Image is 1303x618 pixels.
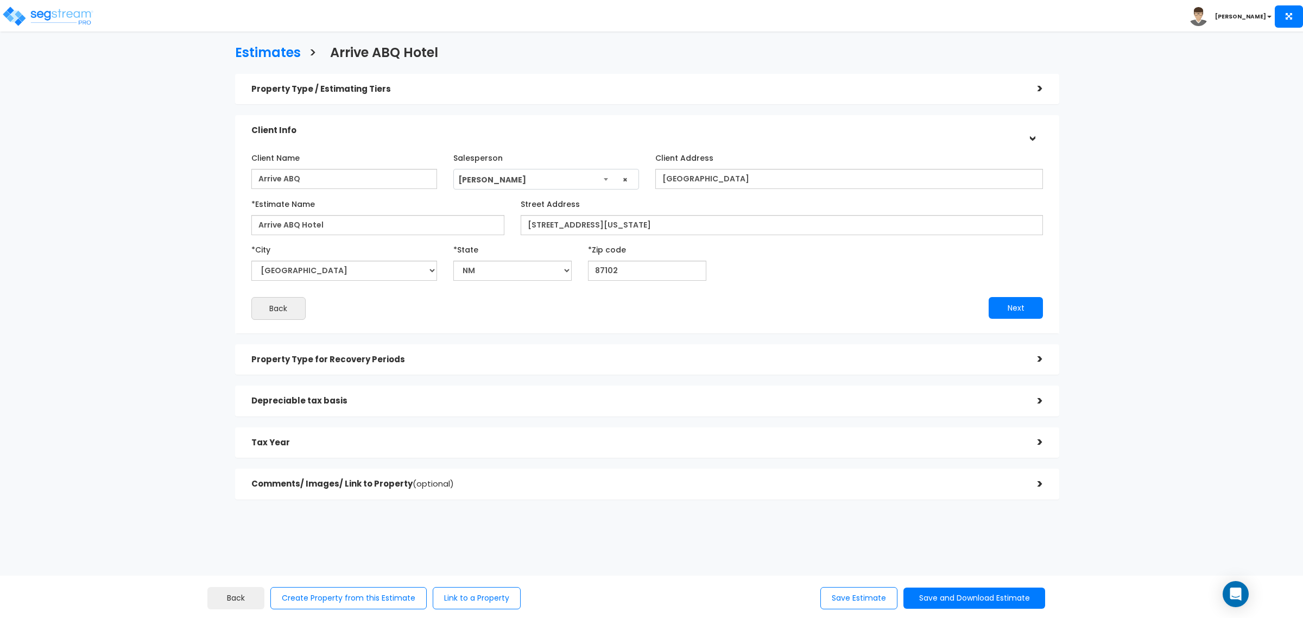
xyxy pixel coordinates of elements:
b: [PERSON_NAME] [1215,12,1266,21]
h3: Arrive ABQ Hotel [330,46,438,62]
label: Client Name [251,149,300,163]
button: Save Estimate [820,587,897,609]
label: *State [453,241,478,255]
h5: Depreciable tax basis [251,396,1021,406]
label: *City [251,241,270,255]
h3: Estimates [235,46,301,62]
label: Salesperson [453,149,503,163]
a: Estimates [227,35,301,68]
img: avatar.png [1189,7,1208,26]
a: Arrive ABQ Hotel [322,35,438,68]
div: > [1021,393,1043,409]
span: Rafael Ferrales [453,169,639,190]
div: > [1021,434,1043,451]
div: Open Intercom Messenger [1223,581,1249,607]
h5: Property Type for Recovery Periods [251,355,1021,364]
button: Save and Download Estimate [903,588,1045,609]
div: > [1021,80,1043,97]
label: *Zip code [588,241,626,255]
button: Next [989,297,1043,319]
button: Create Property from this Estimate [270,587,427,609]
button: Back [251,297,306,320]
button: Link to a Property [433,587,521,609]
span: Rafael Ferrales [454,169,638,190]
div: > [1024,119,1041,141]
h5: Client Info [251,126,1021,135]
div: > [1021,351,1043,368]
label: *Estimate Name [251,195,315,210]
h5: Property Type / Estimating Tiers [251,85,1021,94]
span: (optional) [413,478,454,489]
a: Back [207,587,264,609]
h5: Comments/ Images/ Link to Property [251,480,1021,489]
label: Client Address [655,149,713,163]
h5: Tax Year [251,438,1021,447]
img: logo_pro_r.png [2,5,94,27]
h3: > [309,46,317,62]
label: Street Address [521,195,580,210]
div: > [1021,476,1043,493]
span: × [623,169,628,190]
